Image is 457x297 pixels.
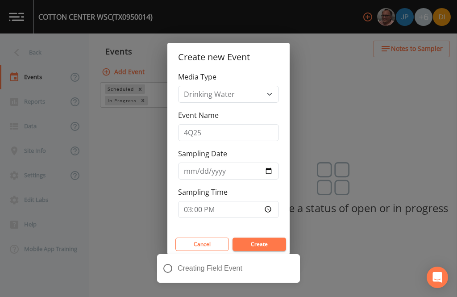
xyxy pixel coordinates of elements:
[167,43,290,71] h2: Create new Event
[157,254,300,283] div: Creating Field Event
[178,71,216,82] label: Media Type
[178,187,228,197] label: Sampling Time
[427,267,448,288] div: Open Intercom Messenger
[178,148,227,159] label: Sampling Date
[178,110,219,121] label: Event Name
[233,238,286,251] button: Create
[175,238,229,251] button: Cancel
